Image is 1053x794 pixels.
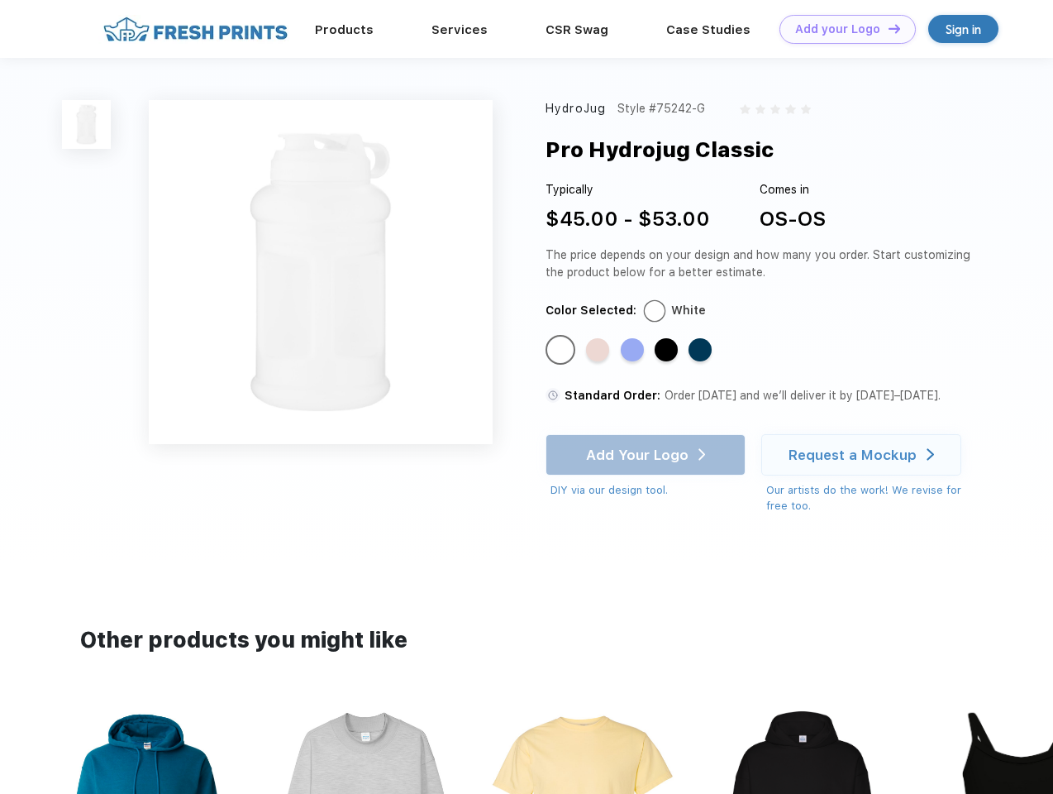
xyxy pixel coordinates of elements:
[546,388,560,403] img: standard order
[766,482,977,514] div: Our artists do the work! We revise for free too.
[546,302,636,319] div: Color Selected:
[565,389,660,402] span: Standard Order:
[546,100,606,117] div: HydroJug
[928,15,998,43] a: Sign in
[760,181,826,198] div: Comes in
[740,104,750,114] img: gray_star.svg
[550,482,746,499] div: DIY via our design tool.
[315,22,374,37] a: Products
[655,338,678,361] div: Black
[755,104,765,114] img: gray_star.svg
[946,20,981,39] div: Sign in
[927,448,934,461] img: white arrow
[795,22,880,36] div: Add your Logo
[688,338,712,361] div: Navy
[665,389,941,402] span: Order [DATE] and we’ll deliver it by [DATE]–[DATE].
[546,134,774,165] div: Pro Hydrojug Classic
[617,100,705,117] div: Style #75242-G
[760,204,826,234] div: OS-OS
[80,624,972,657] div: Other products you might like
[546,181,710,198] div: Typically
[546,246,977,281] div: The price depends on your design and how many you order. Start customizing the product below for ...
[785,104,795,114] img: gray_star.svg
[62,100,111,149] img: func=resize&h=100
[621,338,644,361] div: Hyper Blue
[789,447,917,463] div: Request a Mockup
[546,204,710,234] div: $45.00 - $53.00
[549,338,572,361] div: White
[671,302,706,319] div: White
[770,104,780,114] img: gray_star.svg
[586,338,609,361] div: Pink Sand
[801,104,811,114] img: gray_star.svg
[149,100,493,444] img: func=resize&h=640
[98,15,293,44] img: fo%20logo%202.webp
[889,24,900,33] img: DT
